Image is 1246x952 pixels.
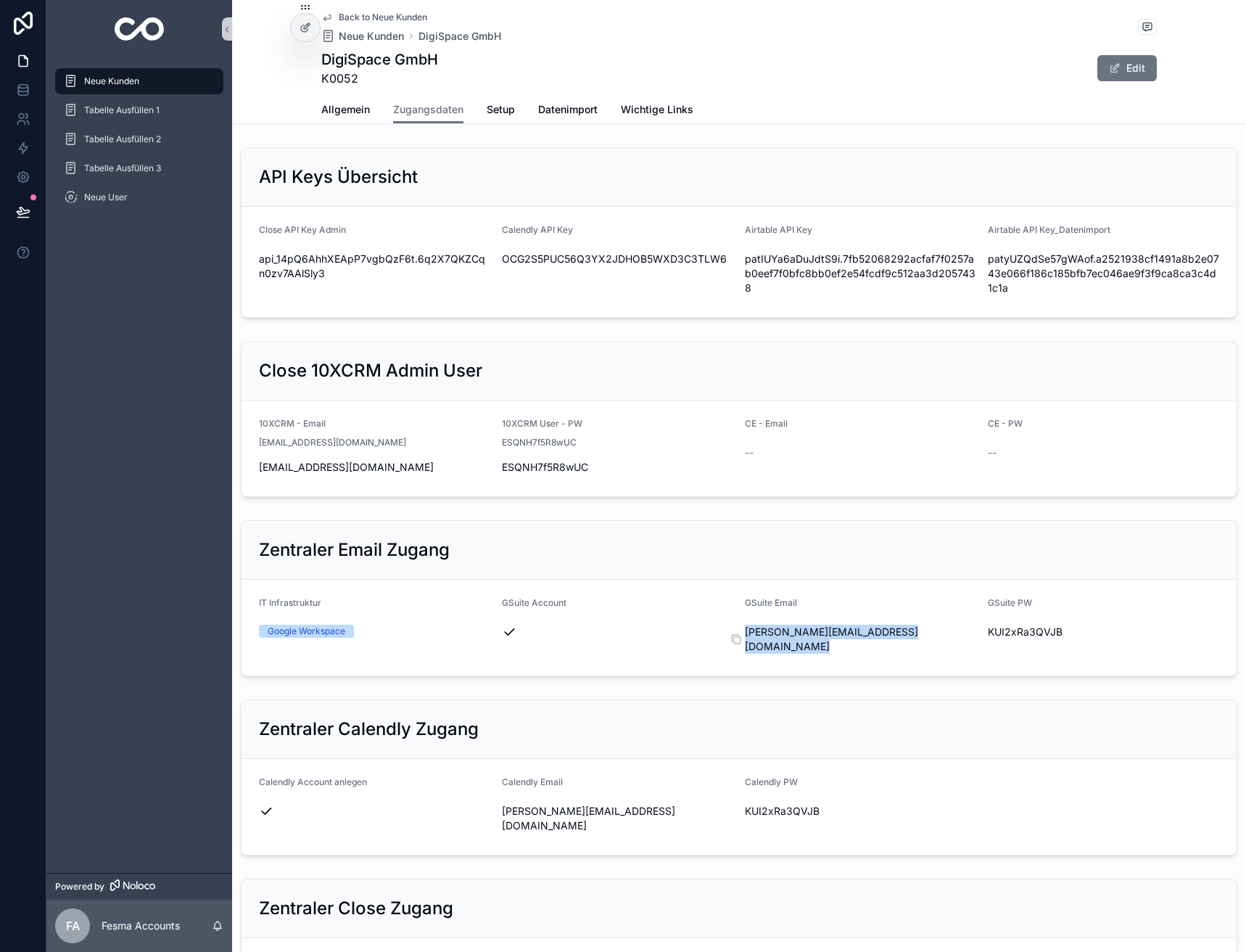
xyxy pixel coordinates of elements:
span: CE - Email [745,418,788,429]
a: Neue Kunden [55,68,223,94]
a: Powered by [46,873,232,900]
span: Allgemein [321,102,370,117]
span: [EMAIL_ADDRESS][DOMAIN_NAME] [259,460,490,475]
img: App logo [115,17,165,41]
span: ESQNH7f5R8wUC [502,437,577,448]
a: Wichtige Links [621,97,693,126]
span: GSuite Account [502,597,566,608]
span: GSuite Email [745,597,797,608]
span: Tabelle Ausfüllen 3 [84,163,161,174]
span: Neue User [84,192,128,203]
span: K0052 [321,70,438,87]
a: Tabelle Ausfüllen 1 [55,97,223,123]
span: -- [745,446,754,460]
a: Neue User [55,184,223,210]
h2: Close 10XCRM Admin User [259,359,482,382]
span: Airtable API Key_Datenimport [988,224,1110,235]
span: Neue Kunden [84,75,139,87]
span: CE - PW [988,418,1023,429]
div: scrollable content [46,58,232,229]
span: Wichtige Links [621,102,693,117]
span: Calendly Account anlegen [259,776,367,787]
span: -- [988,446,997,460]
a: DigiSpace GmbH [418,29,501,44]
span: Zugangsdaten [393,102,463,117]
a: Tabelle Ausfüllen 3 [55,155,223,181]
span: api_14pQ6AhhXEApP7vgbQzF6t.6q2X7QKZCqn0zv7AAlSly3 [259,252,490,281]
a: Tabelle Ausfüllen 2 [55,126,223,152]
a: Zugangsdaten [393,97,463,124]
span: Powered by [55,881,104,892]
a: Back to Neue Kunden [321,12,427,23]
span: 10XCRM - Email [259,418,326,429]
span: Neue Kunden [339,29,404,44]
span: Tabelle Ausfüllen 2 [84,134,161,145]
p: Fesma Accounts [102,919,180,933]
span: IT Infrastruktur [259,597,321,608]
span: Close API Key Admin [259,224,346,235]
a: Datenimport [538,97,598,126]
h2: Zentraler Calendly Zugang [259,718,479,741]
button: Edit [1097,55,1157,81]
span: ESQNH7f5R8wUC [502,460,733,475]
span: patIUYa6aDuJdtS9i.7fb52068292acfaf7f0257ab0eef7f0bfc8bb0ef2e54fcdf9c512aa3d2057438 [745,252,976,295]
span: patyUZQdSe57gWAof.a2521938cf1491a8b2e0743e066f186c185bfb7ec046ae9f3f9ca8ca3c4d1c1a [988,252,1219,295]
span: Calendly PW [745,776,798,787]
span: OCG2S5PUC56Q3YX2JDHOB5WXD3C3TLW6 [502,252,733,266]
span: [EMAIL_ADDRESS][DOMAIN_NAME] [259,437,406,448]
span: GSuite PW [988,597,1032,608]
span: Calendly API Key [502,224,573,235]
span: Tabelle Ausfüllen 1 [84,104,160,116]
span: Back to Neue Kunden [339,12,427,23]
span: KUI2xRa3QVJB [988,625,1219,639]
span: [PERSON_NAME][EMAIL_ADDRESS][DOMAIN_NAME] [745,625,976,654]
span: [PERSON_NAME][EMAIL_ADDRESS][DOMAIN_NAME] [502,804,733,833]
a: Neue Kunden [321,29,404,44]
span: KUI2xRa3QVJB [745,804,976,818]
span: Calendly Email [502,776,563,787]
span: FA [66,917,80,935]
h2: Zentraler Close Zugang [259,897,453,920]
h2: API Keys Übersicht [259,165,418,189]
span: Setup [487,102,515,117]
a: Allgemein [321,97,370,126]
span: Airtable API Key [745,224,812,235]
div: Google Workspace [268,625,345,638]
span: Datenimport [538,102,598,117]
h1: DigiSpace GmbH [321,49,438,70]
span: 10XCRM User - PW [502,418,582,429]
a: Setup [487,97,515,126]
h2: Zentraler Email Zugang [259,538,450,562]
